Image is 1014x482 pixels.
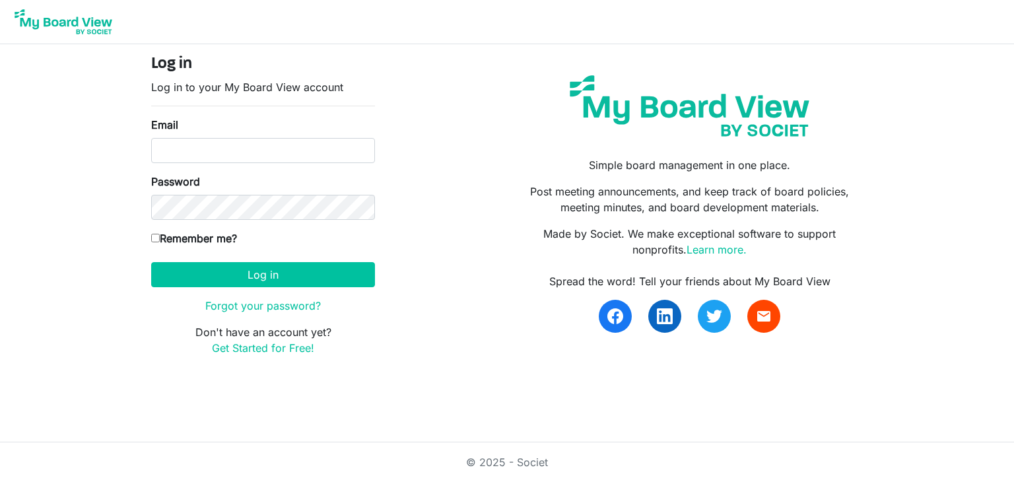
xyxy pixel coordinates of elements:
[151,174,200,189] label: Password
[657,308,673,324] img: linkedin.svg
[151,230,237,246] label: Remember me?
[212,341,314,355] a: Get Started for Free!
[517,157,863,173] p: Simple board management in one place.
[747,300,780,333] a: email
[151,117,178,133] label: Email
[151,55,375,74] h4: Log in
[151,262,375,287] button: Log in
[151,324,375,356] p: Don't have an account yet?
[517,184,863,215] p: Post meeting announcements, and keep track of board policies, meeting minutes, and board developm...
[466,456,548,469] a: © 2025 - Societ
[560,65,819,147] img: my-board-view-societ.svg
[11,5,116,38] img: My Board View Logo
[151,79,375,95] p: Log in to your My Board View account
[756,308,772,324] span: email
[205,299,321,312] a: Forgot your password?
[151,234,160,242] input: Remember me?
[517,273,863,289] div: Spread the word! Tell your friends about My Board View
[607,308,623,324] img: facebook.svg
[706,308,722,324] img: twitter.svg
[687,243,747,256] a: Learn more.
[517,226,863,258] p: Made by Societ. We make exceptional software to support nonprofits.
